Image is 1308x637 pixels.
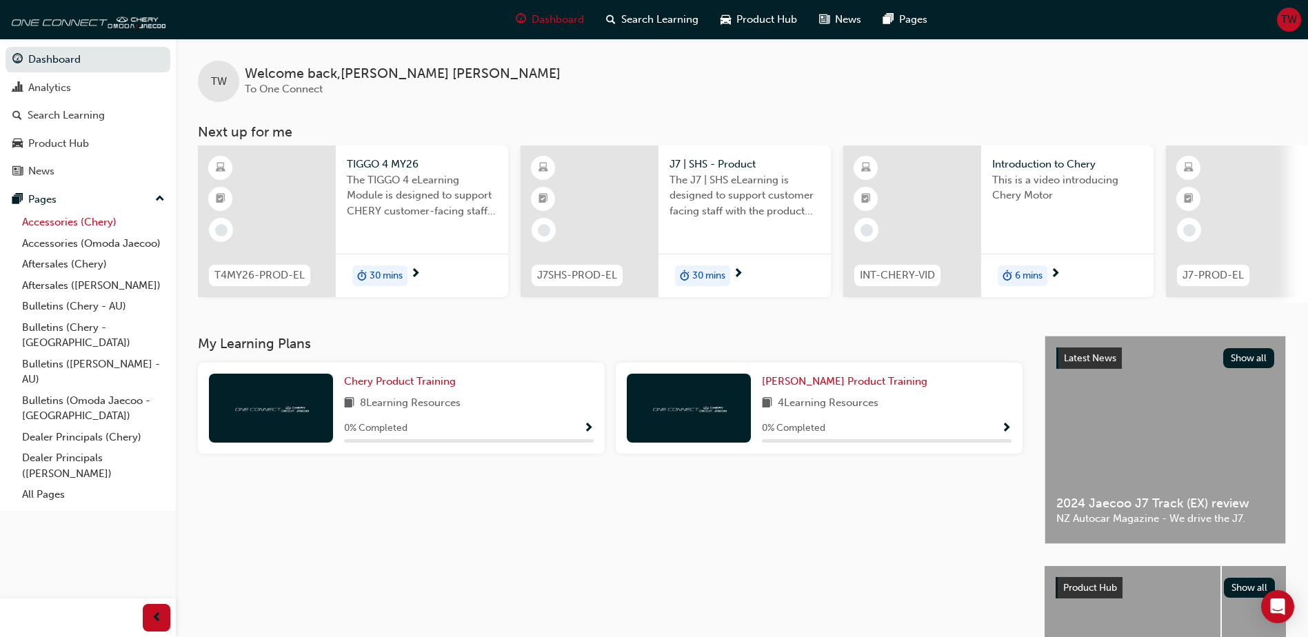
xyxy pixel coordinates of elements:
[12,110,22,122] span: search-icon
[17,354,170,390] a: Bulletins ([PERSON_NAME] - AU)
[762,421,825,436] span: 0 % Completed
[680,267,690,285] span: duration-icon
[17,390,170,427] a: Bulletins (Omoda Jaecoo - [GEOGRAPHIC_DATA])
[215,224,228,236] span: learningRecordVerb_NONE-icon
[583,420,594,437] button: Show Progress
[17,296,170,317] a: Bulletins (Chery - AU)
[357,267,367,285] span: duration-icon
[1045,336,1286,544] a: Latest NewsShow all2024 Jaecoo J7 Track (EX) reviewNZ Autocar Magazine - We drive the J7.
[537,267,617,283] span: J7SHS-PROD-EL
[12,165,23,178] span: news-icon
[17,317,170,354] a: Bulletins (Chery - [GEOGRAPHIC_DATA])
[1056,347,1274,370] a: Latest NewsShow all
[670,156,820,172] span: J7 | SHS - Product
[370,268,403,284] span: 30 mins
[539,190,548,208] span: booktick-icon
[211,74,227,90] span: TW
[1277,8,1301,32] button: TW
[1003,267,1012,285] span: duration-icon
[245,66,561,82] span: Welcome back , [PERSON_NAME] [PERSON_NAME]
[1183,224,1196,236] span: learningRecordVerb_NONE-icon
[6,159,170,184] a: News
[17,484,170,505] a: All Pages
[347,172,497,219] span: The TIGGO 4 eLearning Module is designed to support CHERY customer-facing staff with the product ...
[360,395,461,412] span: 8 Learning Resources
[1224,578,1276,598] button: Show all
[7,6,165,33] img: oneconnect
[155,190,165,208] span: up-icon
[861,159,871,177] span: learningResourceType_ELEARNING-icon
[1183,267,1244,283] span: J7-PROD-EL
[1015,268,1043,284] span: 6 mins
[17,212,170,233] a: Accessories (Chery)
[6,187,170,212] button: Pages
[651,401,727,414] img: oneconnect
[843,145,1154,297] a: INT-CHERY-VIDIntroduction to CheryThis is a video introducing Chery Motorduration-icon6 mins
[1281,12,1297,28] span: TW
[17,427,170,448] a: Dealer Principals (Chery)
[344,375,456,387] span: Chery Product Training
[12,82,23,94] span: chart-icon
[347,156,497,172] span: TIGGO 4 MY26
[583,423,594,435] span: Show Progress
[1056,496,1274,512] span: 2024 Jaecoo J7 Track (EX) review
[516,11,526,28] span: guage-icon
[861,224,873,236] span: learningRecordVerb_NONE-icon
[12,138,23,150] span: car-icon
[198,145,508,297] a: T4MY26-PROD-ELTIGGO 4 MY26The TIGGO 4 eLearning Module is designed to support CHERY customer-faci...
[819,11,829,28] span: news-icon
[344,421,408,436] span: 0 % Completed
[736,12,797,28] span: Product Hub
[538,224,550,236] span: learningRecordVerb_NONE-icon
[539,159,548,177] span: learningResourceType_ELEARNING-icon
[28,136,89,152] div: Product Hub
[606,11,616,28] span: search-icon
[762,375,927,387] span: [PERSON_NAME] Product Training
[17,233,170,254] a: Accessories (Omoda Jaecoo)
[216,159,225,177] span: learningResourceType_ELEARNING-icon
[762,395,772,412] span: book-icon
[6,103,170,128] a: Search Learning
[1056,577,1275,599] a: Product HubShow all
[872,6,938,34] a: pages-iconPages
[692,268,725,284] span: 30 mins
[733,268,743,281] span: next-icon
[198,336,1023,352] h3: My Learning Plans
[778,395,878,412] span: 4 Learning Resources
[152,609,162,627] span: prev-icon
[1184,159,1194,177] span: learningResourceType_ELEARNING-icon
[1056,511,1274,527] span: NZ Autocar Magazine - We drive the J7.
[28,108,105,123] div: Search Learning
[6,75,170,101] a: Analytics
[1064,352,1116,364] span: Latest News
[835,12,861,28] span: News
[621,12,698,28] span: Search Learning
[344,374,461,390] a: Chery Product Training
[710,6,808,34] a: car-iconProduct Hub
[1063,582,1117,594] span: Product Hub
[521,145,831,297] a: J7SHS-PROD-ELJ7 | SHS - ProductThe J7 | SHS eLearning is designed to support customer facing staf...
[1184,190,1194,208] span: booktick-icon
[245,83,323,95] span: To One Connect
[1001,420,1012,437] button: Show Progress
[860,267,935,283] span: INT-CHERY-VID
[899,12,927,28] span: Pages
[808,6,872,34] a: news-iconNews
[1050,268,1060,281] span: next-icon
[762,374,933,390] a: [PERSON_NAME] Product Training
[1261,590,1294,623] div: Open Intercom Messenger
[214,267,305,283] span: T4MY26-PROD-EL
[992,172,1143,203] span: This is a video introducing Chery Motor
[505,6,595,34] a: guage-iconDashboard
[6,47,170,72] a: Dashboard
[12,194,23,206] span: pages-icon
[12,54,23,66] span: guage-icon
[17,254,170,275] a: Aftersales (Chery)
[176,124,1308,140] h3: Next up for me
[28,163,54,179] div: News
[532,12,584,28] span: Dashboard
[410,268,421,281] span: next-icon
[1223,348,1275,368] button: Show all
[28,192,57,208] div: Pages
